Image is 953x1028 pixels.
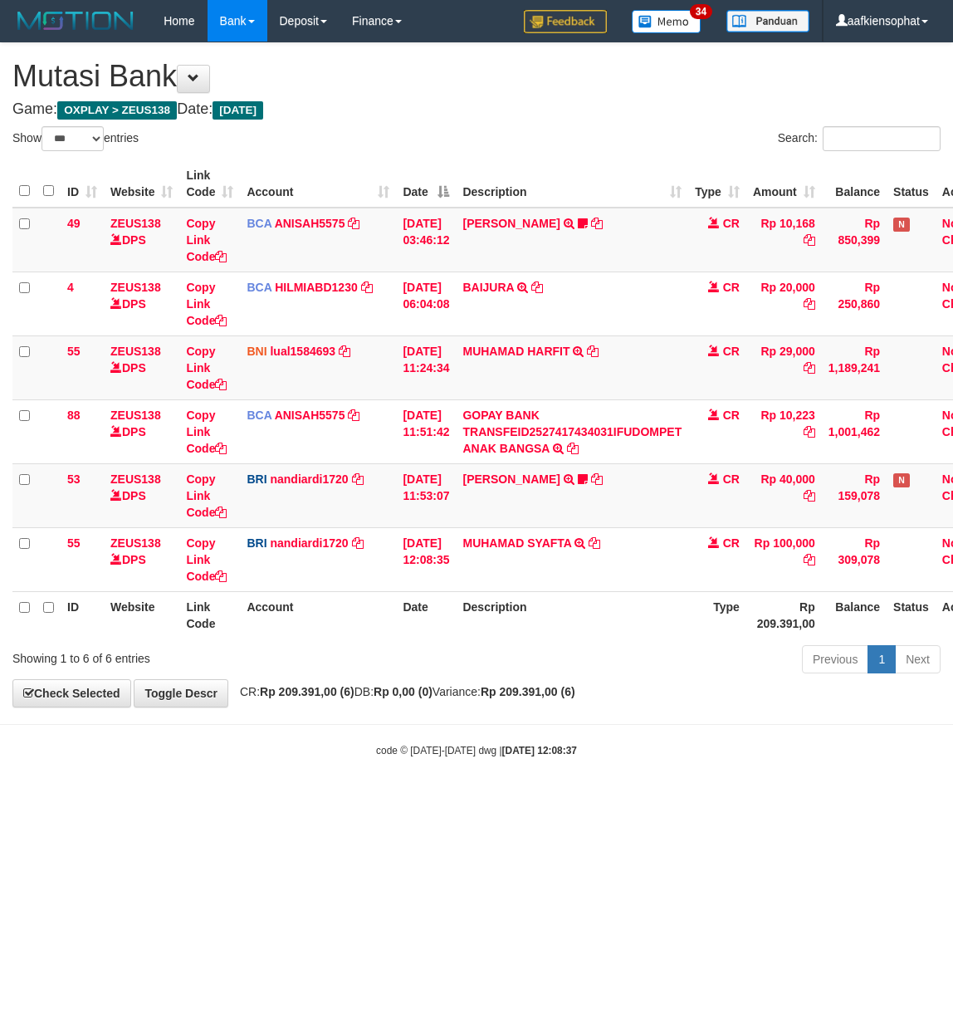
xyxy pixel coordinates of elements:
a: Copy nandiardi1720 to clipboard [352,536,364,550]
a: Copy INA PAUJANAH to clipboard [591,217,603,230]
td: [DATE] 11:53:07 [396,463,456,527]
a: Copy ANISAH5575 to clipboard [348,409,359,422]
a: Copy Link Code [186,536,227,583]
td: DPS [104,463,179,527]
span: 49 [67,217,81,230]
span: Has Note [893,218,910,232]
td: Rp 309,078 [822,527,887,591]
span: CR [723,217,740,230]
a: Copy Link Code [186,345,227,391]
span: OXPLAY > ZEUS138 [57,101,177,120]
th: Type [688,591,746,639]
td: [DATE] 11:24:34 [396,335,456,399]
strong: Rp 0,00 (0) [374,685,433,698]
a: HILMIABD1230 [275,281,358,294]
span: CR: DB: Variance: [232,685,575,698]
td: DPS [104,527,179,591]
label: Show entries [12,126,139,151]
th: Rp 209.391,00 [746,591,822,639]
a: Copy MUHAMAD SYAFTA to clipboard [589,536,600,550]
a: [PERSON_NAME] [462,217,560,230]
a: Copy Link Code [186,472,227,519]
span: 55 [67,536,81,550]
a: Check Selected [12,679,131,707]
a: ZEUS138 [110,409,161,422]
a: Copy Rp 20,000 to clipboard [804,297,815,311]
strong: [DATE] 12:08:37 [502,745,577,756]
label: Search: [778,126,941,151]
strong: Rp 209.391,00 (6) [481,685,575,698]
a: [PERSON_NAME] [462,472,560,486]
td: Rp 1,001,462 [822,399,887,463]
a: Copy Rp 10,223 to clipboard [804,425,815,438]
a: Copy Link Code [186,281,227,327]
a: Next [895,645,941,673]
td: Rp 29,000 [746,335,822,399]
a: Copy GOPAY BANK TRANSFEID2527417434031IFUDOMPET ANAK BANGSA to clipboard [567,442,579,455]
td: Rp 250,860 [822,272,887,335]
span: BRI [247,472,266,486]
span: CR [723,536,740,550]
span: CR [723,281,740,294]
span: CR [723,409,740,422]
span: [DATE] [213,101,263,120]
td: [DATE] 06:04:08 [396,272,456,335]
a: ZEUS138 [110,536,161,550]
a: Copy Rp 29,000 to clipboard [804,361,815,374]
a: ZEUS138 [110,472,161,486]
th: Account: activate to sort column ascending [240,160,396,208]
th: Date: activate to sort column descending [396,160,456,208]
th: Website [104,591,179,639]
td: DPS [104,208,179,272]
img: panduan.png [726,10,809,32]
img: Button%20Memo.svg [632,10,701,33]
th: Description: activate to sort column ascending [456,160,688,208]
small: code © [DATE]-[DATE] dwg | [376,745,577,756]
span: BNI [247,345,266,358]
h4: Game: Date: [12,101,941,118]
a: ANISAH5575 [275,409,345,422]
th: ID [61,591,104,639]
a: Copy nandiardi1720 to clipboard [352,472,364,486]
th: Balance [822,160,887,208]
a: 1 [867,645,896,673]
span: 34 [690,4,712,19]
span: BRI [247,536,266,550]
th: Account [240,591,396,639]
th: Amount: activate to sort column ascending [746,160,822,208]
td: DPS [104,399,179,463]
span: 55 [67,345,81,358]
a: ZEUS138 [110,281,161,294]
span: BCA [247,217,271,230]
a: Copy BASILIUS CHARL to clipboard [591,472,603,486]
th: Status [887,160,936,208]
th: Date [396,591,456,639]
td: DPS [104,272,179,335]
a: Copy HILMIABD1230 to clipboard [361,281,373,294]
a: MUHAMAD SYAFTA [462,536,571,550]
img: Feedback.jpg [524,10,607,33]
span: 88 [67,409,81,422]
a: Copy Link Code [186,217,227,263]
a: ZEUS138 [110,217,161,230]
img: MOTION_logo.png [12,8,139,33]
span: 4 [67,281,74,294]
td: [DATE] 03:46:12 [396,208,456,272]
a: Copy lual1584693 to clipboard [339,345,350,358]
input: Search: [823,126,941,151]
a: MUHAMAD HARFIT [462,345,569,358]
td: Rp 10,223 [746,399,822,463]
span: 53 [67,472,81,486]
a: Copy BAIJURA to clipboard [531,281,543,294]
a: GOPAY BANK TRANSFEID2527417434031IFUDOMPET ANAK BANGSA [462,409,682,455]
a: Toggle Descr [134,679,228,707]
h1: Mutasi Bank [12,60,941,93]
td: Rp 20,000 [746,272,822,335]
a: BAIJURA [462,281,514,294]
span: BCA [247,409,271,422]
td: [DATE] 12:08:35 [396,527,456,591]
th: Balance [822,591,887,639]
a: Copy Link Code [186,409,227,455]
th: Link Code [179,591,240,639]
td: [DATE] 11:51:42 [396,399,456,463]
